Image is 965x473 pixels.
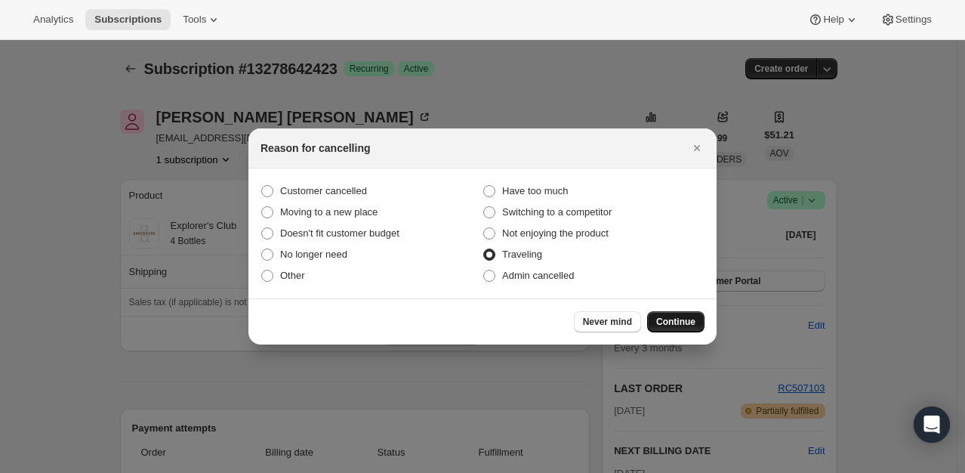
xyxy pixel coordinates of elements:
[261,141,370,156] h2: Reason for cancelling
[183,14,206,26] span: Tools
[823,14,843,26] span: Help
[24,9,82,30] button: Analytics
[914,407,950,443] div: Open Intercom Messenger
[280,270,305,281] span: Other
[33,14,73,26] span: Analytics
[656,316,695,328] span: Continue
[502,249,542,260] span: Traveling
[799,9,868,30] button: Help
[174,9,230,30] button: Tools
[574,311,641,332] button: Never mind
[85,9,171,30] button: Subscriptions
[280,185,367,196] span: Customer cancelled
[502,227,609,239] span: Not enjoying the product
[502,185,568,196] span: Have too much
[686,138,708,159] button: Close
[502,270,574,281] span: Admin cancelled
[94,14,162,26] span: Subscriptions
[280,249,347,260] span: No longer need
[583,316,632,328] span: Never mind
[280,206,378,218] span: Moving to a new place
[871,9,941,30] button: Settings
[896,14,932,26] span: Settings
[280,227,399,239] span: Doesn't fit customer budget
[502,206,612,218] span: Switching to a competitor
[647,311,704,332] button: Continue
